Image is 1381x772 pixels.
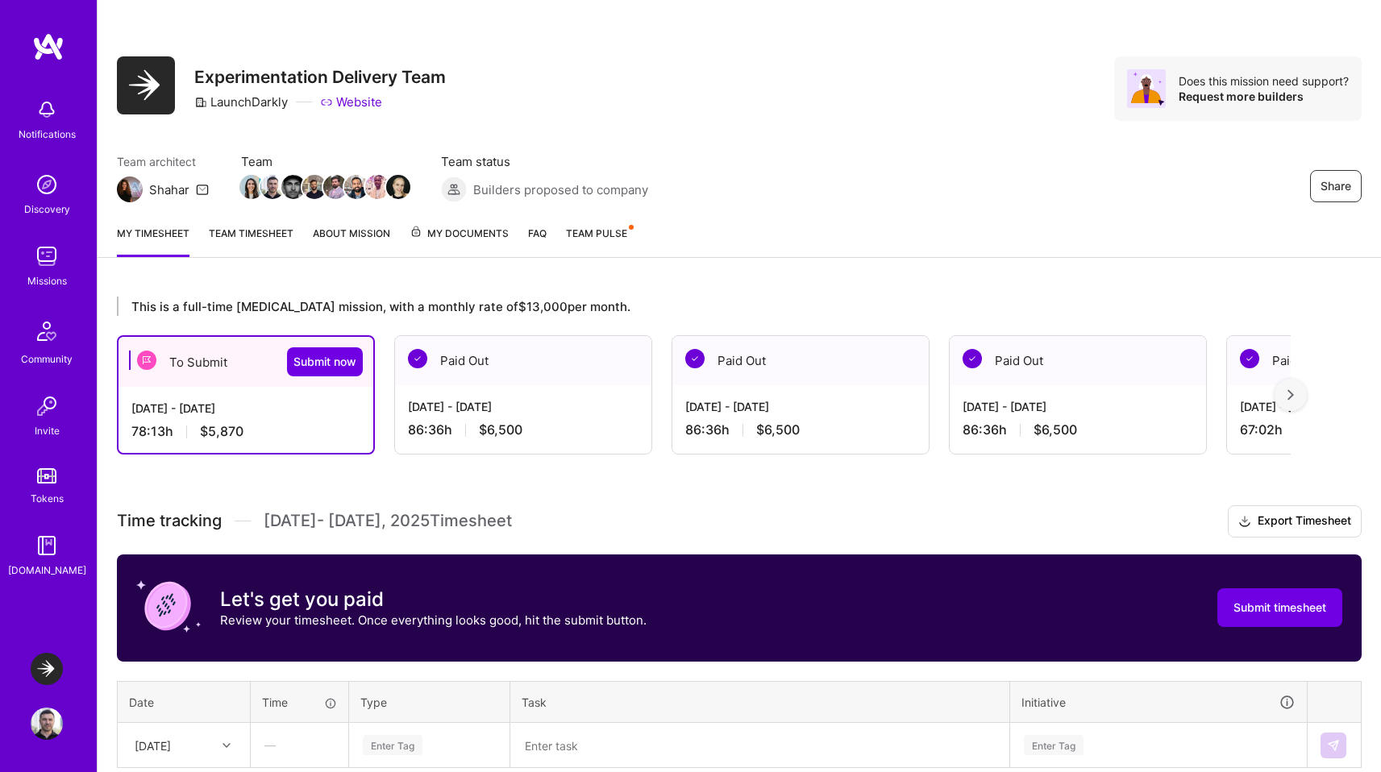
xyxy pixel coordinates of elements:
[386,175,410,199] img: Team Member Avatar
[1021,693,1296,712] div: Initiative
[117,153,209,170] span: Team architect
[27,272,67,289] div: Missions
[31,390,63,422] img: Invite
[293,354,356,370] span: Submit now
[685,398,916,415] div: [DATE] - [DATE]
[1240,349,1259,368] img: Paid Out
[302,175,327,199] img: Team Member Avatar
[1238,513,1251,530] i: icon Download
[35,422,60,439] div: Invite
[194,96,207,109] i: icon CompanyGray
[31,93,63,126] img: bell
[1287,389,1294,401] img: right
[135,737,171,753] div: [DATE]
[304,173,325,201] a: Team Member Avatar
[963,349,982,368] img: Paid Out
[672,336,929,385] div: Paid Out
[137,351,156,370] img: To Submit
[685,421,916,438] div: 86:36 h
[363,733,422,757] div: Enter Tag
[408,421,639,438] div: 86:36 h
[118,681,251,723] th: Date
[262,694,337,711] div: Time
[220,612,647,629] p: Review your timesheet. Once everything looks good, hit the submit button.
[200,423,243,440] span: $5,870
[31,490,64,507] div: Tokens
[24,201,70,218] div: Discovery
[27,312,66,351] img: Community
[19,126,76,143] div: Notifications
[1127,69,1166,108] img: Avatar
[252,724,347,766] div: —
[149,181,189,198] div: Shahar
[31,653,63,685] img: LaunchDarkly: Experimentation Delivery Team
[365,175,389,199] img: Team Member Avatar
[313,225,390,257] a: About Mission
[31,708,63,740] img: User Avatar
[566,225,632,257] a: Team Pulse
[27,653,67,685] a: LaunchDarkly: Experimentation Delivery Team
[194,93,288,110] div: LaunchDarkly
[349,681,510,723] th: Type
[1179,73,1349,89] div: Does this mission need support?
[37,468,56,484] img: tokens
[31,240,63,272] img: teamwork
[117,56,175,114] img: Company Logo
[344,175,368,199] img: Team Member Avatar
[131,423,360,440] div: 78:13 h
[1327,739,1340,752] img: Submit
[388,173,409,201] a: Team Member Avatar
[119,337,373,387] div: To Submit
[223,741,231,749] i: icon Chevron
[410,225,509,243] span: My Documents
[117,225,189,257] a: My timesheet
[131,400,360,417] div: [DATE] - [DATE]
[260,175,285,199] img: Team Member Avatar
[136,574,201,638] img: coin
[117,511,222,531] span: Time tracking
[1310,170,1362,202] button: Share
[408,349,427,368] img: Paid Out
[8,562,86,579] div: [DOMAIN_NAME]
[528,225,547,257] a: FAQ
[209,225,293,257] a: Team timesheet
[441,176,467,202] img: Builders proposed to company
[32,32,64,61] img: logo
[325,173,346,201] a: Team Member Avatar
[196,183,209,196] i: icon Mail
[21,351,73,367] div: Community
[1217,588,1342,627] button: Submit timesheet
[31,529,63,562] img: guide book
[117,297,1291,316] div: This is a full-time [MEDICAL_DATA] mission, with a monthly rate of $13,000 per month.
[510,681,1010,723] th: Task
[262,173,283,201] a: Team Member Avatar
[367,173,388,201] a: Team Member Avatar
[320,93,382,110] a: Website
[1228,505,1362,537] button: Export Timesheet
[241,173,262,201] a: Team Member Avatar
[566,227,627,239] span: Team Pulse
[408,398,639,415] div: [DATE] - [DATE]
[281,175,306,199] img: Team Member Avatar
[473,181,648,198] span: Builders proposed to company
[194,67,446,87] h3: Experimentation Delivery Team
[963,398,1193,415] div: [DATE] - [DATE]
[346,173,367,201] a: Team Member Avatar
[27,708,67,740] a: User Avatar
[287,347,363,376] button: Submit now
[1321,178,1351,194] span: Share
[395,336,651,385] div: Paid Out
[239,175,264,199] img: Team Member Avatar
[264,511,512,531] span: [DATE] - [DATE] , 2025 Timesheet
[410,225,509,257] a: My Documents
[117,176,143,202] img: Team Architect
[1024,733,1084,757] div: Enter Tag
[950,336,1206,385] div: Paid Out
[441,153,648,170] span: Team status
[283,173,304,201] a: Team Member Avatar
[1179,89,1349,104] div: Request more builders
[479,421,522,438] span: $6,500
[685,349,705,368] img: Paid Out
[1233,600,1326,616] span: Submit timesheet
[241,153,409,170] span: Team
